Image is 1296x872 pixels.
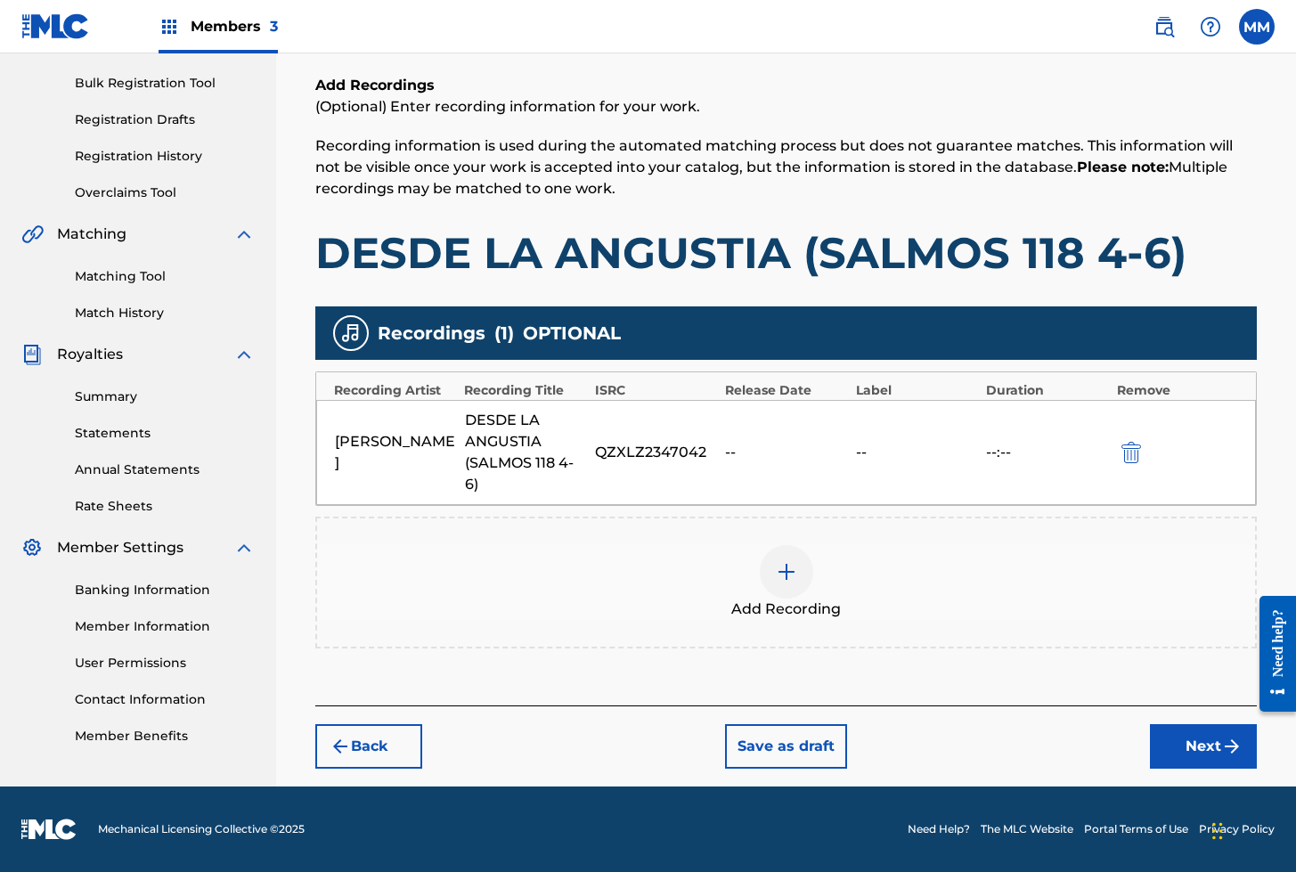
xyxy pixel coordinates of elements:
a: Bulk Registration Tool [75,74,255,93]
a: Portal Terms of Use [1084,821,1188,837]
a: Rate Sheets [75,497,255,516]
div: -- [725,442,846,463]
img: expand [233,224,255,245]
span: Matching [57,224,126,245]
a: Registration Drafts [75,110,255,129]
img: search [1153,16,1175,37]
a: Public Search [1146,9,1182,45]
a: Member Information [75,617,255,636]
button: Next [1150,724,1257,769]
a: Statements [75,424,255,443]
span: OPTIONAL [523,320,621,346]
h6: Add Recordings [315,75,1257,96]
div: Duration [986,381,1107,400]
span: Members [191,16,278,37]
a: Contact Information [75,690,255,709]
a: Summary [75,387,255,406]
span: Royalties [57,344,123,365]
img: Top Rightsholders [159,16,180,37]
img: 7ee5dd4eb1f8a8e3ef2f.svg [330,736,351,757]
div: User Menu [1239,9,1275,45]
div: Drag [1212,804,1223,858]
div: ISRC [595,381,716,400]
img: MLC Logo [21,13,90,39]
img: f7272a7cc735f4ea7f67.svg [1221,736,1243,757]
button: Back [315,724,422,769]
a: Privacy Policy [1199,821,1275,837]
img: help [1200,16,1221,37]
div: DESDE LA ANGUSTIA (SALMOS 118 4-6) [465,410,586,495]
div: --:-- [986,442,1107,463]
img: recording [340,322,362,344]
span: Mechanical Licensing Collective © 2025 [98,821,305,837]
img: 12a2ab48e56ec057fbd8.svg [1121,442,1141,463]
div: Release Date [725,381,846,400]
span: (Optional) Enter recording information for your work. [315,98,700,115]
strong: Please note: [1077,159,1169,175]
a: Need Help? [908,821,970,837]
img: add [776,561,797,583]
div: Recording Title [464,381,585,400]
button: Save as draft [725,724,847,769]
span: Recordings [378,320,485,346]
a: Registration History [75,147,255,166]
span: Add Recording [731,599,841,620]
a: The MLC Website [981,821,1073,837]
div: Help [1193,9,1228,45]
a: User Permissions [75,654,255,672]
div: Label [856,381,977,400]
a: Member Benefits [75,727,255,746]
img: expand [233,344,255,365]
span: ( 1 ) [494,320,514,346]
div: -- [856,442,977,463]
a: Annual Statements [75,460,255,479]
img: Royalties [21,344,43,365]
a: Overclaims Tool [75,183,255,202]
iframe: Chat Widget [1207,786,1296,872]
div: [PERSON_NAME] [335,431,456,474]
img: Matching [21,224,44,245]
img: expand [233,537,255,558]
iframe: Resource Center [1246,583,1296,726]
img: logo [21,819,77,840]
a: Banking Information [75,581,255,599]
a: Matching Tool [75,267,255,286]
span: 3 [270,18,278,35]
div: Recording Artist [334,381,455,400]
div: Remove [1117,381,1238,400]
h1: DESDE LA ANGUSTIA (SALMOS 118 4-6) [315,226,1257,280]
div: QZXLZ2347042 [595,442,716,463]
span: Member Settings [57,537,183,558]
a: Match History [75,304,255,322]
img: Member Settings [21,537,43,558]
span: Recording information is used during the automated matching process but does not guarantee matche... [315,137,1233,197]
